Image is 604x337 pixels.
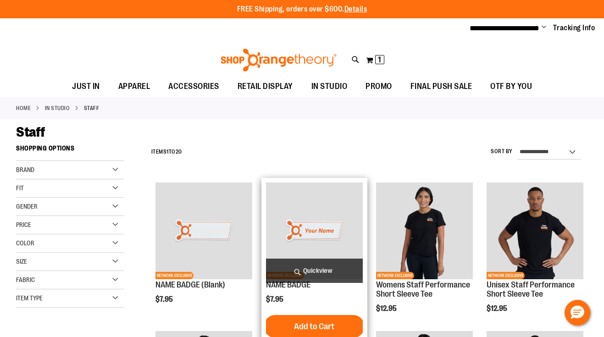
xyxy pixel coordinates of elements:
[16,104,31,112] a: Home
[376,272,414,279] span: NETWORK EXCLUSIVE
[366,76,392,97] span: PROMO
[219,49,338,72] img: Shop Orangetheory
[16,221,31,228] span: Price
[487,182,583,279] img: Unisex Staff Performance Short Sleeve Tee
[16,203,38,210] span: Gender
[553,23,595,33] a: Tracking Info
[155,182,252,279] img: NAME BADGE (Blank)
[565,300,590,326] button: Hello, have a question? Let’s chat.
[16,276,35,283] span: Fabric
[490,76,532,97] span: OTF BY YOU
[16,258,27,265] span: Size
[176,149,182,155] span: 20
[238,76,293,97] span: RETAIL DISPLAY
[84,104,100,112] strong: Staff
[63,76,109,97] a: JUST IN
[151,178,257,327] div: product
[155,295,174,304] span: $7.95
[266,295,285,304] span: $7.95
[155,280,225,289] a: NAME BADGE (Blank)
[45,104,70,112] a: IN STUDIO
[376,182,473,279] img: Womens Staff Performance Short Sleeve Tee
[487,280,575,298] a: Unisex Staff Performance Short Sleeve Tee
[72,76,100,97] span: JUST IN
[401,76,482,97] a: FINAL PUSH SALE
[266,259,363,283] a: Quickview
[302,76,357,97] a: IN STUDIO
[344,5,367,13] a: Details
[16,239,34,247] span: Color
[16,140,124,161] strong: Shopping Options
[16,184,24,192] span: Fit
[166,149,169,155] span: 1
[266,182,363,279] img: Product image for NAME BADGE
[378,55,381,64] span: 1
[16,294,43,302] span: Item Type
[266,182,363,281] a: Product image for NAME BADGENETWORK EXCLUSIVE
[237,4,367,15] p: FREE Shipping, orders over $600.
[491,148,513,155] label: Sort By
[155,182,252,281] a: NAME BADGE (Blank)NETWORK EXCLUSIVE
[376,182,473,281] a: Womens Staff Performance Short Sleeve TeeNETWORK EXCLUSIVE
[228,76,302,97] a: RETAIL DISPLAY
[168,76,219,97] span: ACCESSORIES
[356,76,401,97] a: PROMO
[542,23,546,33] button: Account menu
[371,178,477,336] div: product
[410,76,472,97] span: FINAL PUSH SALE
[294,321,334,331] span: Add to Cart
[266,280,310,289] a: NAME BADGE
[151,145,182,159] h2: Items to
[487,182,583,281] a: Unisex Staff Performance Short Sleeve TeeNETWORK EXCLUSIVE
[482,178,588,336] div: product
[376,280,470,298] a: Womens Staff Performance Short Sleeve Tee
[155,272,194,279] span: NETWORK EXCLUSIVE
[159,76,228,97] a: ACCESSORIES
[487,304,509,313] span: $12.95
[16,166,34,173] span: Brand
[487,272,525,279] span: NETWORK EXCLUSIVE
[311,76,348,97] span: IN STUDIO
[109,76,160,97] a: APPAREL
[118,76,150,97] span: APPAREL
[376,304,398,313] span: $12.95
[481,76,541,97] a: OTF BY YOU
[16,124,45,140] span: Staff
